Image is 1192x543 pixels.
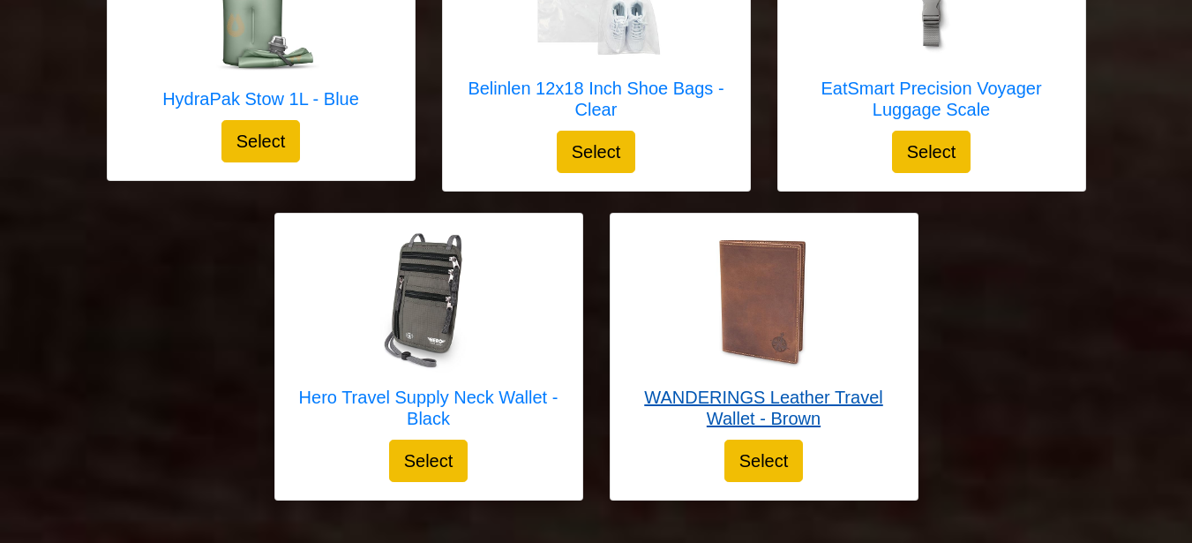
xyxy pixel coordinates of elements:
[628,387,900,429] h5: WANDERINGS Leather Travel Wallet - Brown
[724,440,804,482] button: Select
[461,78,732,120] h5: Belinlen 12x18 Inch Shoe Bags - Clear
[557,131,636,173] button: Select
[358,231,499,373] img: Hero Travel Supply Neck Wallet - Black
[162,88,359,109] h5: HydraPak Stow 1L - Blue
[796,78,1068,120] h5: EatSmart Precision Voyager Luggage Scale
[293,387,565,429] h5: Hero Travel Supply Neck Wallet - Black
[389,440,469,482] button: Select
[892,131,971,173] button: Select
[293,231,565,440] a: Hero Travel Supply Neck Wallet - Black Hero Travel Supply Neck Wallet - Black
[221,120,301,162] button: Select
[628,231,900,440] a: WANDERINGS Leather Travel Wallet - Brown WANDERINGS Leather Travel Wallet - Brown
[693,231,835,373] img: WANDERINGS Leather Travel Wallet - Brown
